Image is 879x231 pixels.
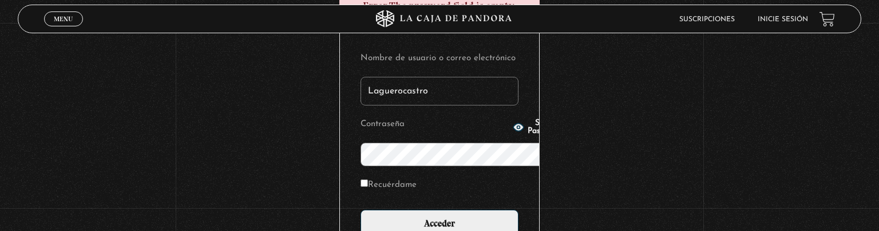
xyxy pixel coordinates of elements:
a: View your shopping cart [819,11,835,27]
span: Show Password [528,119,561,135]
button: Show Password [513,119,561,135]
label: Contraseña [361,116,509,134]
span: Menu [54,15,73,22]
a: Inicie sesión [758,16,808,23]
span: Cerrar [50,25,77,33]
a: Suscripciones [679,16,735,23]
label: Recuérdame [361,177,417,194]
input: Recuérdame [361,179,368,187]
label: Nombre de usuario o correo electrónico [361,50,518,68]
